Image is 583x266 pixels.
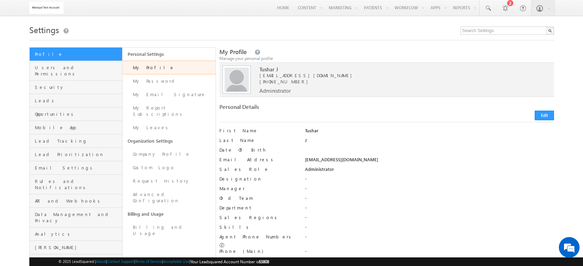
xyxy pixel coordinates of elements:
a: Security [30,81,122,94]
label: Designation [219,176,297,182]
a: Email Settings [30,161,122,175]
div: - [305,195,554,205]
span: Data Management and Privacy [35,211,121,224]
a: My Report Subscriptions [122,101,216,121]
label: First Name [219,127,297,134]
span: Leads [35,98,121,104]
a: Terms of Service [135,259,162,264]
a: Data Management and Privacy [30,208,122,227]
span: Settings [29,24,59,35]
div: [EMAIL_ADDRESS][DOMAIN_NAME] [305,156,554,166]
label: Last Name [219,137,297,143]
a: Lead Tracking [30,134,122,148]
div: - [305,176,554,185]
a: Leads [30,94,122,108]
div: J [305,137,554,147]
a: My Email Signature [122,88,216,101]
a: Acceptable Use [163,259,189,264]
label: Old Team [219,195,297,201]
a: Contact Support [107,259,134,264]
a: My Password [122,74,216,88]
label: Agent Phone Numbers [219,234,294,240]
label: Sales Regions [219,214,297,221]
div: - [305,248,554,258]
a: Company Profile [122,147,216,161]
a: Rules and Notifications [30,175,122,194]
a: Custom Logo [122,161,216,174]
a: Personal Settings [122,48,216,61]
div: - [305,214,554,224]
div: - [305,234,554,243]
a: Mobile App [30,121,122,134]
span: Rules and Notifications [35,178,121,191]
span: Profile [35,51,121,57]
img: Custom Logo [29,2,64,14]
span: Mobile App [35,124,121,131]
a: Profile [30,48,122,61]
div: Personal Details [219,104,382,113]
div: - [305,205,554,214]
a: API and Webhooks [30,194,122,208]
span: 63808 [259,259,269,264]
div: - [305,224,554,234]
span: [EMAIL_ADDRESS][DOMAIN_NAME] [259,72,527,79]
button: Edit [535,111,554,120]
span: My Profile [219,48,247,56]
span: Email Settings [35,165,121,171]
label: Manager [219,185,297,192]
a: Analytics [30,227,122,241]
a: Organization Settings [122,134,216,147]
span: Administrator [259,88,291,94]
a: Request History [122,174,216,188]
label: Skills [219,224,297,230]
label: Phone (Main) [219,248,297,254]
span: Tushar J [259,66,527,72]
span: Security [35,84,121,90]
span: [PERSON_NAME] [35,244,121,250]
div: Tushar [305,127,554,137]
span: Lead Prioritization [35,151,121,157]
a: About [96,259,106,264]
a: Billing and Usage [122,221,216,240]
span: Users and Permissions [35,64,121,77]
input: Search Settings [461,27,554,35]
a: My Leaves [122,121,216,134]
span: [PHONE_NUMBER] [259,79,312,84]
a: [PERSON_NAME] [30,241,122,254]
div: Manage your personal profile [219,55,554,62]
span: Opportunities [35,111,121,117]
a: Advanced Configuration [122,188,216,207]
label: Sales Role [219,166,297,172]
a: My Profile [122,61,216,74]
a: Opportunities [30,108,122,121]
label: Date Of Birth [219,147,297,153]
span: Lead Tracking [35,138,121,144]
div: Administrator [305,166,554,176]
label: Email Address [219,156,297,163]
span: Analytics [35,231,121,237]
span: API and Webhooks [35,198,121,204]
div: - [305,185,554,195]
a: Users and Permissions [30,61,122,81]
a: Lead Prioritization [30,148,122,161]
span: Your Leadsquared Account Number is [190,259,269,264]
label: Department [219,205,297,211]
span: © 2025 LeadSquared | | | | | [58,258,269,265]
a: Billing and Usage [122,207,216,221]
